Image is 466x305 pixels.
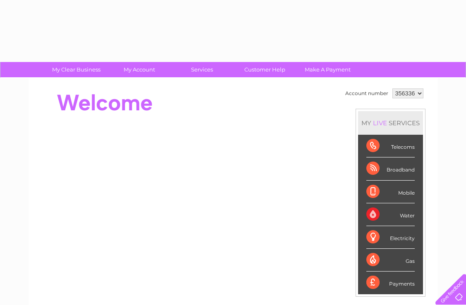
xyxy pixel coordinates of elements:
[358,111,423,135] div: MY SERVICES
[42,62,110,77] a: My Clear Business
[366,157,415,180] div: Broadband
[366,181,415,203] div: Mobile
[366,272,415,294] div: Payments
[371,119,389,127] div: LIVE
[231,62,299,77] a: Customer Help
[366,226,415,249] div: Electricity
[366,135,415,157] div: Telecoms
[105,62,173,77] a: My Account
[343,86,390,100] td: Account number
[366,203,415,226] div: Water
[366,249,415,272] div: Gas
[294,62,362,77] a: Make A Payment
[168,62,236,77] a: Services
